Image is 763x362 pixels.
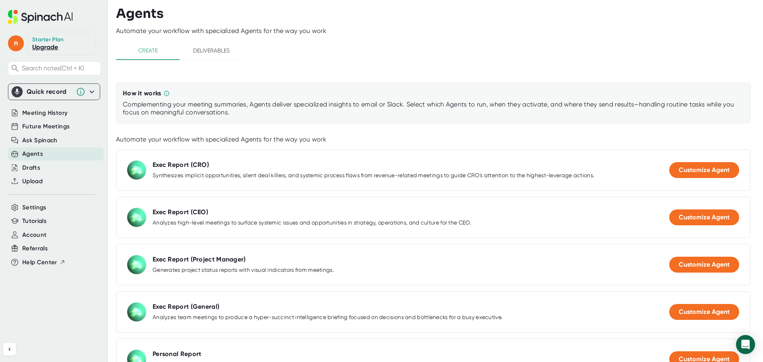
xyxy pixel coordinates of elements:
[153,219,471,226] div: Analyzes high-level meetings to surface systemic issues and opportunities in strategy, operations...
[153,350,201,358] div: Personal Report
[22,122,70,131] button: Future Meetings
[27,88,72,96] div: Quick record
[116,6,164,21] h3: Agents
[116,136,750,143] div: Automate your workflow with specialized Agents for the way you work
[22,217,46,226] button: Tutorials
[679,213,730,221] span: Customize Agent
[163,90,170,97] svg: Complementing your meeting summaries, Agents deliver specialized insights to email or Slack. Sele...
[153,267,334,274] div: Generates project status reports with visual indicators from meetings.
[3,343,16,356] button: Collapse sidebar
[22,244,48,253] button: Referrals
[679,308,730,316] span: Customize Agent
[127,302,146,321] img: Exec Report (General)
[127,255,146,274] img: Exec Report (Project Manager)
[121,46,175,56] span: Create
[22,177,43,186] button: Upload
[12,84,97,100] div: Quick record
[153,303,219,311] div: Exec Report (General)
[153,172,594,179] div: Synthesizes implicit opportunities, silent deal killers, and systemic process flaws from revenue-...
[127,161,146,180] img: Exec Report (CRO)
[22,149,43,159] button: Agents
[127,208,146,227] img: Exec Report (CEO)
[153,161,209,169] div: Exec Report (CRO)
[8,35,24,51] span: n
[32,36,64,43] div: Starter Plan
[153,208,208,216] div: Exec Report (CEO)
[22,230,46,240] button: Account
[153,314,502,321] div: Analyzes team meetings to produce a hyper-succinct intelligence briefing focused on decisions and...
[123,89,161,97] div: How it works
[116,27,763,35] div: Automate your workflow with specialized Agents for the way you work
[22,258,57,267] span: Help Center
[22,64,99,72] span: Search notes (Ctrl + K)
[669,209,739,225] button: Customize Agent
[32,43,58,51] a: Upgrade
[22,203,46,212] button: Settings
[679,261,730,268] span: Customize Agent
[22,163,40,172] button: Drafts
[669,304,739,320] button: Customize Agent
[22,136,58,145] button: Ask Spinach
[679,166,730,174] span: Customize Agent
[22,108,68,118] button: Meeting History
[736,335,755,354] div: Open Intercom Messenger
[669,257,739,273] button: Customize Agent
[669,162,739,178] button: Customize Agent
[123,101,744,116] div: Complementing your meeting summaries, Agents deliver specialized insights to email or Slack. Sele...
[184,46,238,56] span: Deliverables
[22,258,66,267] button: Help Center
[153,256,246,263] div: Exec Report (Project Manager)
